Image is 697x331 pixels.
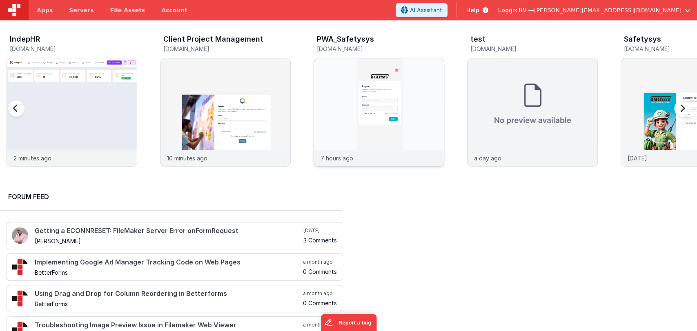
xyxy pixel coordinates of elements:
[7,253,342,281] a: Implementing Google Ad Manager Tracking Code on Web Pages BetterForms a month ago 0 Comments
[7,285,342,312] a: Using Drag and Drop for Column Reordering in Betterforms BetterForms a month ago 0 Comments
[163,35,263,43] h3: Client Project Management
[35,301,301,307] h5: BetterForms
[110,6,145,14] span: File Assets
[470,46,598,52] h5: [DOMAIN_NAME]
[35,269,301,275] h5: BetterForms
[534,6,681,14] span: [PERSON_NAME][EMAIL_ADDRESS][DOMAIN_NAME]
[466,6,479,14] span: Help
[470,35,485,43] h3: test
[7,222,342,249] a: Getting a ECONNRESET: FileMaker Server Error onFormRequest [PERSON_NAME] [DATE] 3 Comments
[167,154,207,162] p: 10 minutes ago
[12,259,28,275] img: 295_2.png
[35,322,301,329] h4: Troubleshooting Image Preview Issue in Filemaker Web Viewer
[396,3,448,17] button: AI Assistant
[35,290,301,298] h4: Using Drag and Drop for Column Reordering in Betterforms
[35,227,302,235] h4: Getting a ECONNRESET: FileMaker Server Error onFormRequest
[321,314,376,331] iframe: Marker.io feedback button
[12,290,28,307] img: 295_2.png
[35,238,302,244] h5: [PERSON_NAME]
[10,35,40,43] h3: IndepHR
[321,154,353,162] p: 7 hours ago
[10,46,137,52] h5: [DOMAIN_NAME]
[303,290,337,297] h5: a month ago
[410,6,442,14] span: AI Assistant
[303,269,337,275] h5: 0 Comments
[163,46,291,52] h5: [DOMAIN_NAME]
[303,227,337,234] h5: [DATE]
[69,6,94,14] span: Servers
[624,35,661,43] h3: Safetysys
[303,237,337,243] h5: 3 Comments
[498,6,690,14] button: Loggix BV — [PERSON_NAME][EMAIL_ADDRESS][DOMAIN_NAME]
[12,227,28,244] img: 411_2.png
[37,6,53,14] span: Apps
[303,300,337,306] h5: 0 Comments
[8,192,334,202] h2: Forum Feed
[303,322,337,328] h5: a month ago
[35,259,301,266] h4: Implementing Google Ad Manager Tracking Code on Web Pages
[474,154,501,162] p: a day ago
[317,46,444,52] h5: [DOMAIN_NAME]
[303,259,337,265] h5: a month ago
[628,154,647,162] p: [DATE]
[498,6,534,14] span: Loggix BV —
[317,35,374,43] h3: PWA_Safetysys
